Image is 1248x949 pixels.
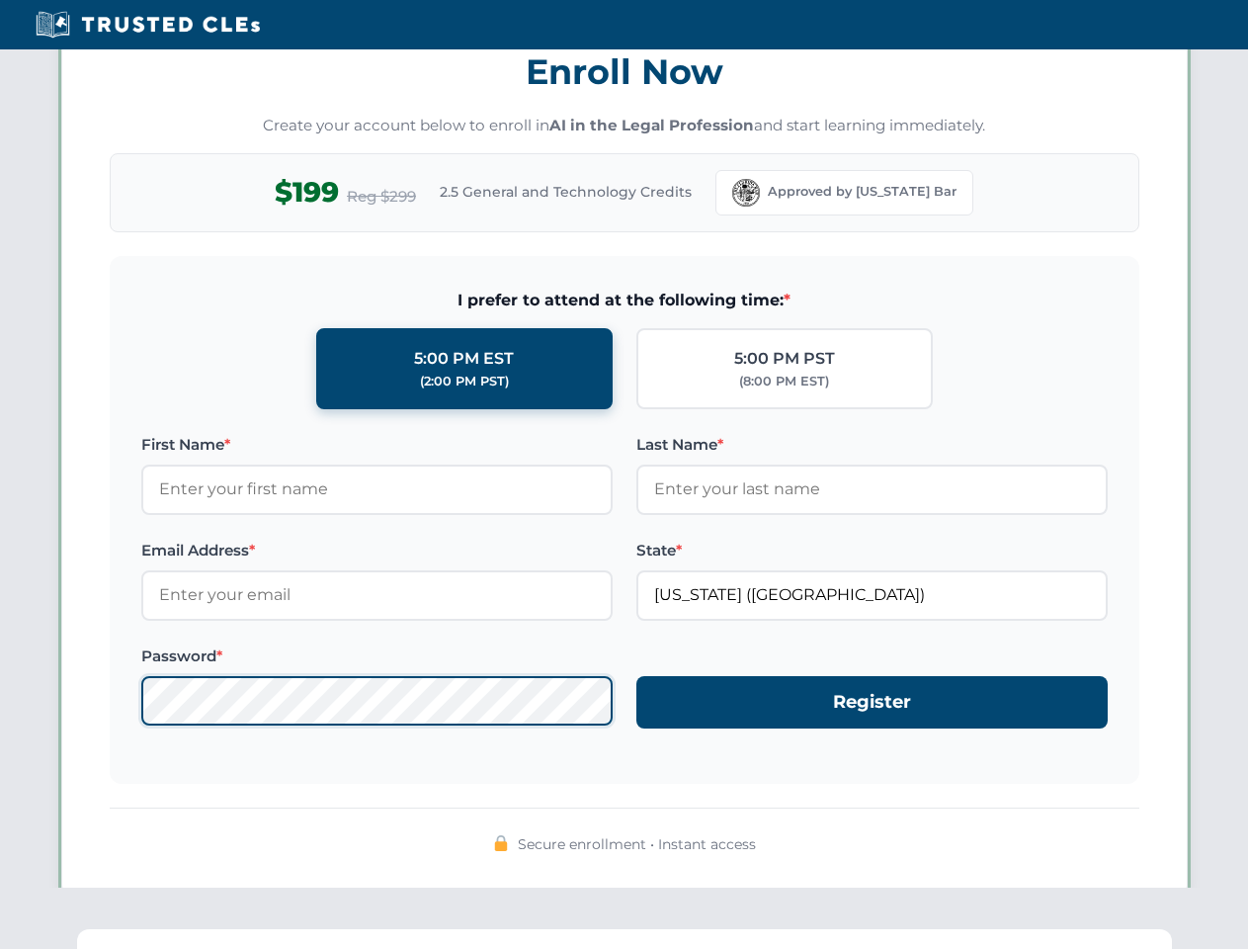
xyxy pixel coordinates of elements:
[734,346,835,372] div: 5:00 PM PST
[636,465,1108,514] input: Enter your last name
[420,372,509,391] div: (2:00 PM PST)
[347,185,416,209] span: Reg $299
[636,676,1108,729] button: Register
[141,645,613,668] label: Password
[414,346,514,372] div: 5:00 PM EST
[275,170,339,215] span: $199
[440,181,692,203] span: 2.5 General and Technology Credits
[732,179,760,207] img: Florida Bar
[549,116,754,134] strong: AI in the Legal Profession
[141,539,613,562] label: Email Address
[141,570,613,620] input: Enter your email
[518,833,756,855] span: Secure enrollment • Instant access
[493,835,509,851] img: 🔒
[141,465,613,514] input: Enter your first name
[141,433,613,457] label: First Name
[636,433,1108,457] label: Last Name
[30,10,266,40] img: Trusted CLEs
[110,41,1139,103] h3: Enroll Now
[141,288,1108,313] span: I prefer to attend at the following time:
[768,182,957,202] span: Approved by [US_STATE] Bar
[636,539,1108,562] label: State
[636,570,1108,620] input: Florida (FL)
[739,372,829,391] div: (8:00 PM EST)
[110,115,1139,137] p: Create your account below to enroll in and start learning immediately.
